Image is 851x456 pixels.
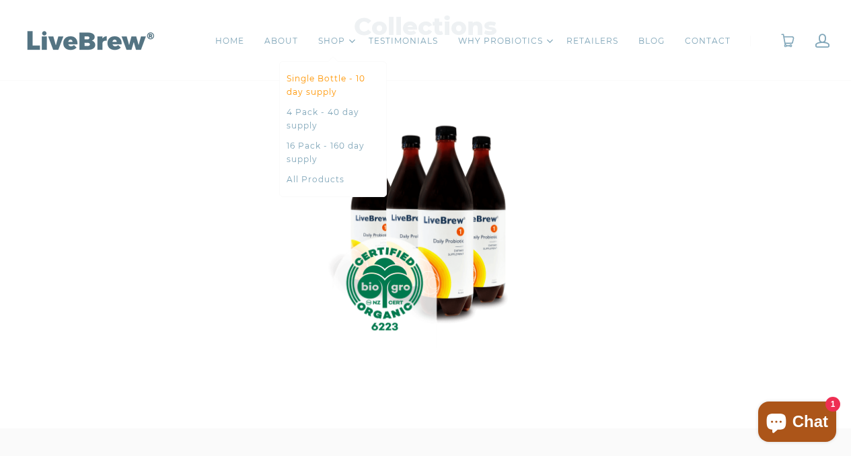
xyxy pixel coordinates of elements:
a: CONTACT [685,34,731,48]
a: 4 Pack - 40 day supply [287,106,379,132]
a: TESTIMONIALS [369,34,438,48]
a: LiveBrew - 4 Pack - 40 day supply [303,102,548,348]
a: WHY PROBIOTICS [458,34,543,48]
a: ABOUT [264,34,298,48]
inbox-online-store-chat: Shopify online store chat [754,402,840,445]
a: 16 Pack - 160 day supply [287,139,379,166]
a: Single Bottle - 10 day supply [287,72,379,99]
a: RETAILERS [566,34,618,48]
a: BLOG [638,34,665,48]
a: All Products [287,173,379,186]
img: LiveBrew [22,28,157,52]
a: SHOP [318,34,345,48]
a: HOME [215,34,244,48]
